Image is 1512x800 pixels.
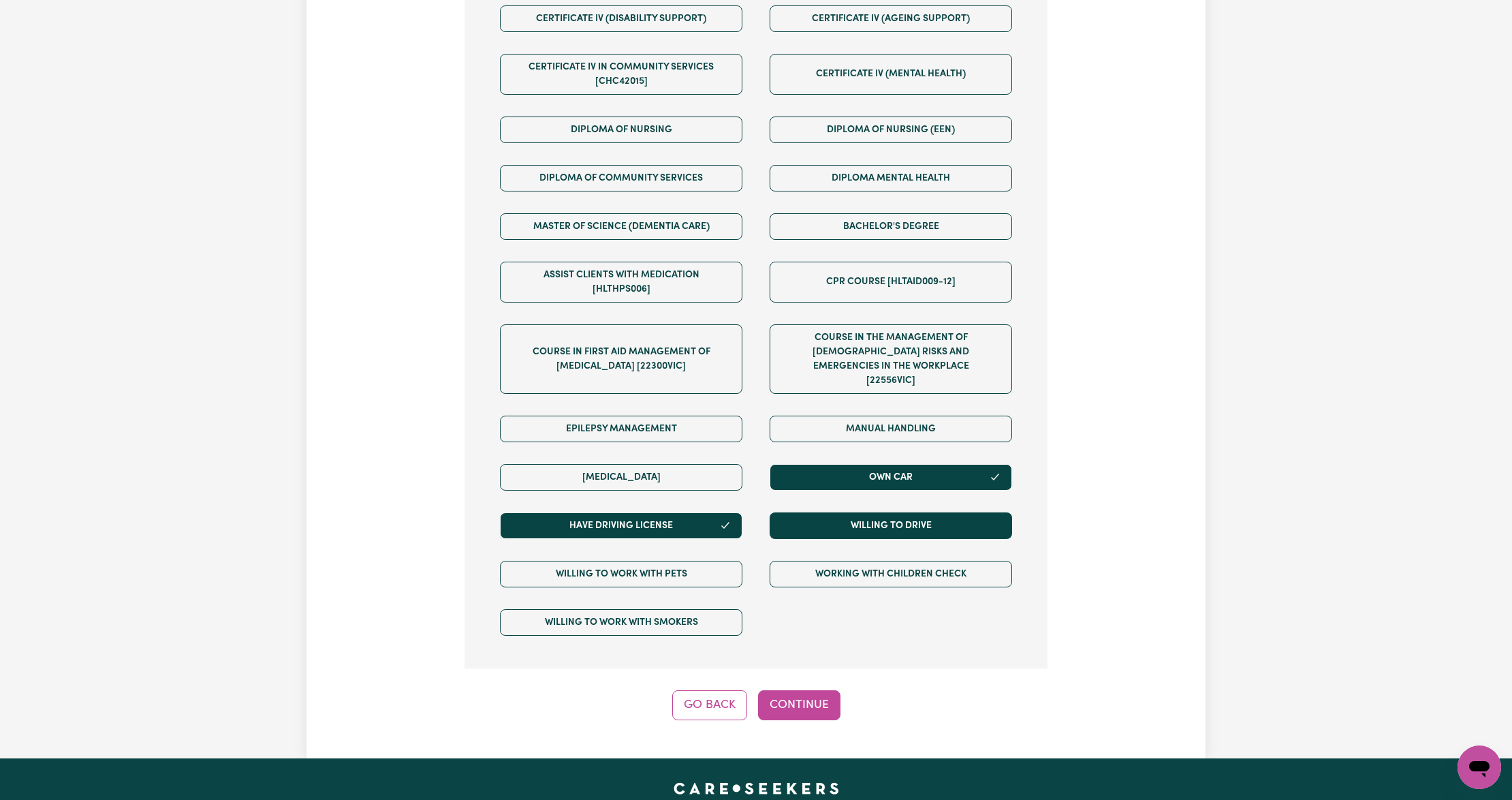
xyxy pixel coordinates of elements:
button: Willing to drive [770,512,1012,539]
a: Careseekers home page [674,783,839,794]
button: Course in First Aid Management of [MEDICAL_DATA] [22300VIC] [500,324,742,394]
button: Continue [758,690,840,720]
button: Diploma Mental Health [770,165,1012,191]
button: Master of Science (Dementia Care) [500,213,742,240]
button: Bachelor's Degree [770,213,1012,240]
iframe: Button to launch messaging window, conversation in progress [1458,745,1501,789]
button: Certificate IV (Mental Health) [770,54,1012,95]
button: Diploma of Nursing (EEN) [770,117,1012,143]
button: Diploma of Nursing [500,117,742,143]
button: Course in the Management of [DEMOGRAPHIC_DATA] Risks and Emergencies in the Workplace [22556VIC] [770,324,1012,394]
button: Certificate IV (Disability Support) [500,5,742,32]
button: Go Back [672,690,747,720]
button: CPR Course [HLTAID009-12] [770,262,1012,303]
button: Assist clients with medication [HLTHPS006] [500,262,742,303]
button: Manual Handling [770,416,1012,442]
button: Certificate IV in Community Services [CHC42015] [500,54,742,95]
button: Own Car [770,464,1012,491]
button: Epilepsy Management [500,416,742,442]
button: [MEDICAL_DATA] [500,464,742,491]
button: Have driving license [500,512,742,539]
button: Working with Children Check [770,561,1012,587]
button: Willing to work with smokers [500,609,742,636]
button: Willing to work with pets [500,561,742,587]
button: Diploma of Community Services [500,165,742,191]
button: Certificate IV (Ageing Support) [770,5,1012,32]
